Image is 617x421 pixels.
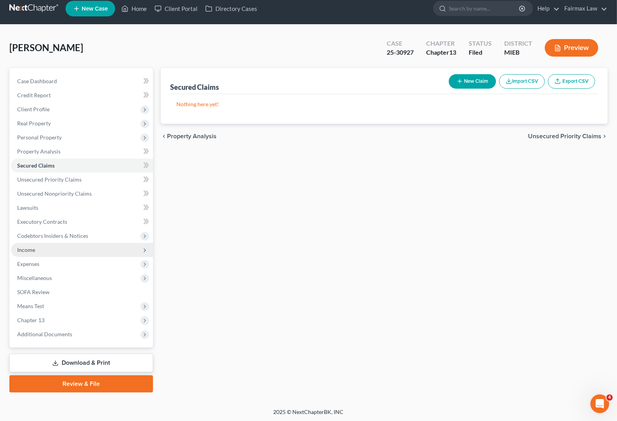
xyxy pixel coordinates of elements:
[17,190,92,197] span: Unsecured Nonpriority Claims
[11,201,153,215] a: Lawsuits
[17,232,88,239] span: Codebtors Insiders & Notices
[17,317,44,323] span: Chapter 13
[11,285,153,299] a: SOFA Review
[17,92,51,98] span: Credit Report
[469,39,492,48] div: Status
[11,74,153,88] a: Case Dashboard
[545,39,598,57] button: Preview
[176,100,592,108] p: Nothing here yet!
[387,39,414,48] div: Case
[17,176,82,183] span: Unsecured Priority Claims
[17,106,50,112] span: Client Profile
[117,2,151,16] a: Home
[17,78,57,84] span: Case Dashboard
[161,133,167,139] i: chevron_left
[151,2,201,16] a: Client Portal
[17,218,67,225] span: Executory Contracts
[9,42,83,53] span: [PERSON_NAME]
[11,187,153,201] a: Unsecured Nonpriority Claims
[201,2,261,16] a: Directory Cases
[11,215,153,229] a: Executory Contracts
[9,375,153,392] a: Review & File
[9,354,153,372] a: Download & Print
[11,173,153,187] a: Unsecured Priority Claims
[387,48,414,57] div: 25-30927
[426,39,456,48] div: Chapter
[170,82,219,92] div: Secured Claims
[11,144,153,159] a: Property Analysis
[17,246,35,253] span: Income
[17,120,51,127] span: Real Property
[426,48,456,57] div: Chapter
[17,260,39,267] span: Expenses
[17,148,60,155] span: Property Analysis
[17,331,72,337] span: Additional Documents
[548,74,595,89] a: Export CSV
[161,133,217,139] button: chevron_left Property Analysis
[528,133,601,139] span: Unsecured Priority Claims
[17,275,52,281] span: Miscellaneous
[167,133,217,139] span: Property Analysis
[449,48,456,56] span: 13
[449,74,496,89] button: New Claim
[590,394,609,413] iframe: Intercom live chat
[17,289,50,295] span: SOFA Review
[17,204,38,211] span: Lawsuits
[469,48,492,57] div: Filed
[17,134,62,141] span: Personal Property
[504,48,532,57] div: MIEB
[499,74,545,89] button: Import CSV
[11,159,153,173] a: Secured Claims
[533,2,560,16] a: Help
[504,39,532,48] div: District
[17,303,44,309] span: Means Test
[601,133,608,139] i: chevron_right
[528,133,608,139] button: Unsecured Priority Claims chevron_right
[449,1,520,16] input: Search by name...
[11,88,153,102] a: Credit Report
[82,6,108,12] span: New Case
[560,2,607,16] a: Fairmax Law
[17,162,55,169] span: Secured Claims
[606,394,613,401] span: 4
